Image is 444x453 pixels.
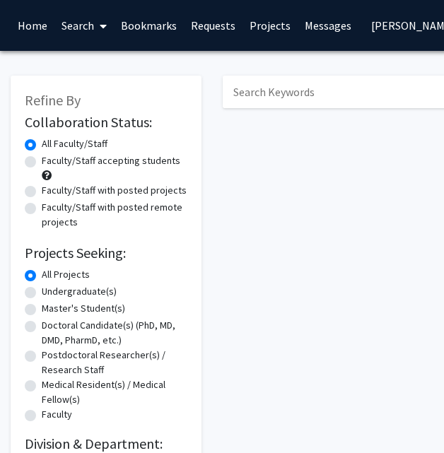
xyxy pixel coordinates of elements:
[42,407,72,422] label: Faculty
[184,1,243,50] a: Requests
[25,245,187,261] h2: Projects Seeking:
[42,284,117,299] label: Undergraduate(s)
[298,1,358,50] a: Messages
[42,348,187,377] label: Postdoctoral Researcher(s) / Research Staff
[243,1,298,50] a: Projects
[42,153,180,168] label: Faculty/Staff accepting students
[25,114,187,131] h2: Collaboration Status:
[42,377,187,407] label: Medical Resident(s) / Medical Fellow(s)
[54,1,114,50] a: Search
[42,136,107,151] label: All Faculty/Staff
[25,435,187,452] h2: Division & Department:
[42,301,125,316] label: Master's Student(s)
[42,200,187,230] label: Faculty/Staff with posted remote projects
[42,267,90,282] label: All Projects
[42,318,187,348] label: Doctoral Candidate(s) (PhD, MD, DMD, PharmD, etc.)
[25,91,81,109] span: Refine By
[11,1,54,50] a: Home
[114,1,184,50] a: Bookmarks
[42,183,187,198] label: Faculty/Staff with posted projects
